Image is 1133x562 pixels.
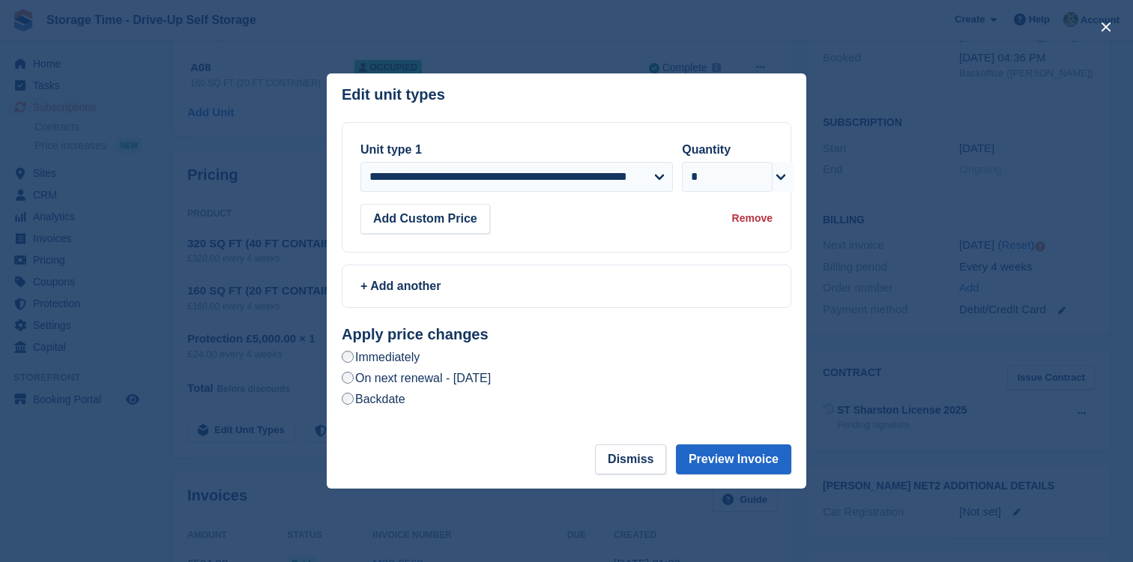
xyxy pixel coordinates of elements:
div: Remove [732,211,773,226]
label: Immediately [342,349,420,365]
button: Dismiss [595,444,666,474]
div: + Add another [360,277,773,295]
strong: Apply price changes [342,326,489,342]
input: Backdate [342,393,354,405]
button: close [1094,15,1118,39]
input: Immediately [342,351,354,363]
p: Edit unit types [342,86,445,103]
button: Preview Invoice [676,444,791,474]
label: Quantity [682,143,731,156]
label: Unit type 1 [360,143,422,156]
label: On next renewal - [DATE] [342,370,491,386]
button: Add Custom Price [360,204,490,234]
input: On next renewal - [DATE] [342,372,354,384]
label: Backdate [342,391,405,407]
a: + Add another [342,265,791,308]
